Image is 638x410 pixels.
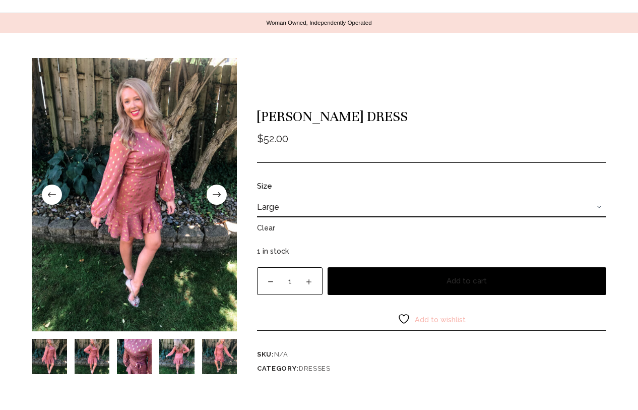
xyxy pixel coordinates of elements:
h1: [PERSON_NAME] Dress [257,105,606,128]
span: Slide 4 [159,339,194,374]
img: Dusty Rose Dress [75,339,109,374]
span: Category: [257,363,606,374]
button: Add to cart [328,267,606,295]
a: Add to wishlist [398,313,466,325]
span: Add to wishlist [415,315,466,324]
p: Woman Owned, Independently Operated [20,19,618,27]
span: Slide 1 [32,339,67,374]
span: $ [257,133,264,145]
span: Slide 2 [75,339,109,374]
p: 1 in stock [257,245,606,256]
label: Size [257,181,606,192]
span: Slide 3 [117,339,152,374]
span: Slide 5 [202,339,237,374]
input: Product quantity [257,267,323,295]
img: Dusty Rose Dress [32,339,67,374]
bdi: 52.00 [257,133,288,145]
span: N/A [274,350,288,358]
a: Clear options [257,222,275,234]
img: Dusty Rose Dress [202,339,237,374]
a: Dresses [299,365,331,372]
span: SKU: [257,348,606,360]
img: Dusty Rose Dress [159,339,194,374]
img: Dusty Rose Dress [117,339,152,374]
img: Dusty Rose Dress [32,58,237,331]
